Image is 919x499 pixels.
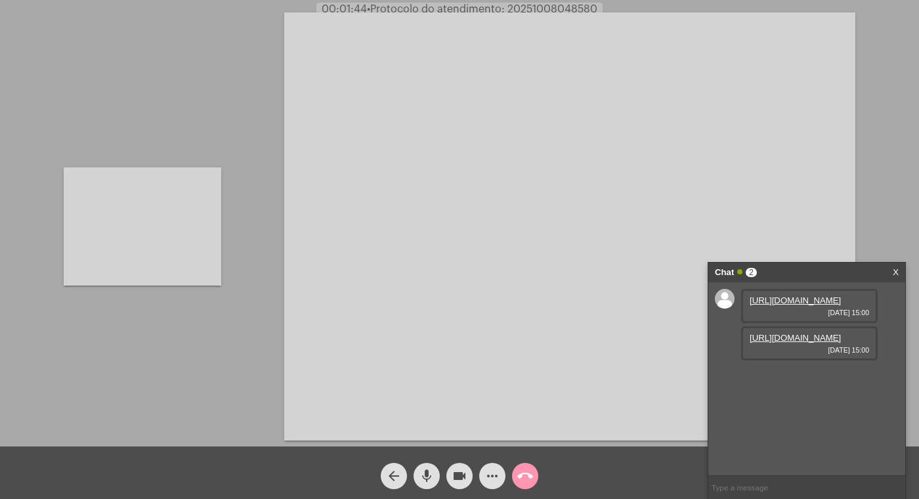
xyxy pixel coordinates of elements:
span: [DATE] 15:00 [750,346,869,354]
span: Protocolo do atendimento: 20251008048580 [367,4,597,14]
mat-icon: mic [419,468,435,484]
a: [URL][DOMAIN_NAME] [750,295,841,305]
span: • [367,4,370,14]
mat-icon: videocam [452,468,467,484]
mat-icon: more_horiz [484,468,500,484]
span: Online [737,269,742,274]
span: 2 [746,268,757,277]
a: X [893,263,899,282]
mat-icon: call_end [517,468,533,484]
input: Type a message [708,476,905,499]
span: [DATE] 15:00 [750,309,869,316]
strong: Chat [715,263,734,282]
span: 00:01:44 [322,4,367,14]
mat-icon: arrow_back [386,468,402,484]
a: [URL][DOMAIN_NAME] [750,333,841,343]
